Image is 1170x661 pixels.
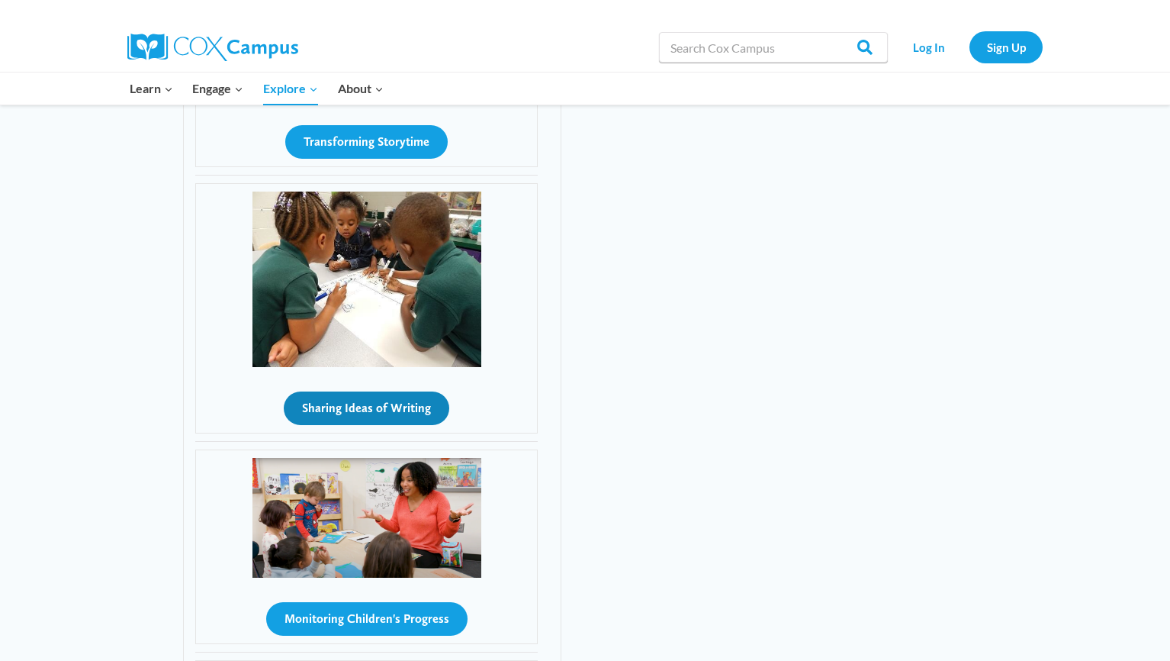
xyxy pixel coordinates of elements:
[266,608,468,626] a: Monitoring Children's Progress
[284,397,449,415] a: Sharing Ideas of Writing
[266,602,468,636] button: Monitoring Children's Progress
[969,31,1043,63] a: Sign Up
[252,458,481,578] img: End-of-Course-Assessment-1.png
[183,73,254,105] button: Child menu of Engage
[120,73,183,105] button: Child menu of Learn
[328,73,394,105] button: Child menu of About
[127,34,298,61] img: Cox Campus
[285,131,448,149] a: Transforming Storytime
[284,392,449,425] button: Sharing Ideas of Writing
[659,32,888,63] input: Search Cox Campus
[252,192,481,367] img: sharing-ideas-through-writing.jpg
[253,73,328,105] button: Child menu of Explore
[120,73,393,105] nav: Primary Navigation
[895,31,962,63] a: Log In
[895,31,1043,63] nav: Secondary Navigation
[285,125,448,159] button: Transforming Storytime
